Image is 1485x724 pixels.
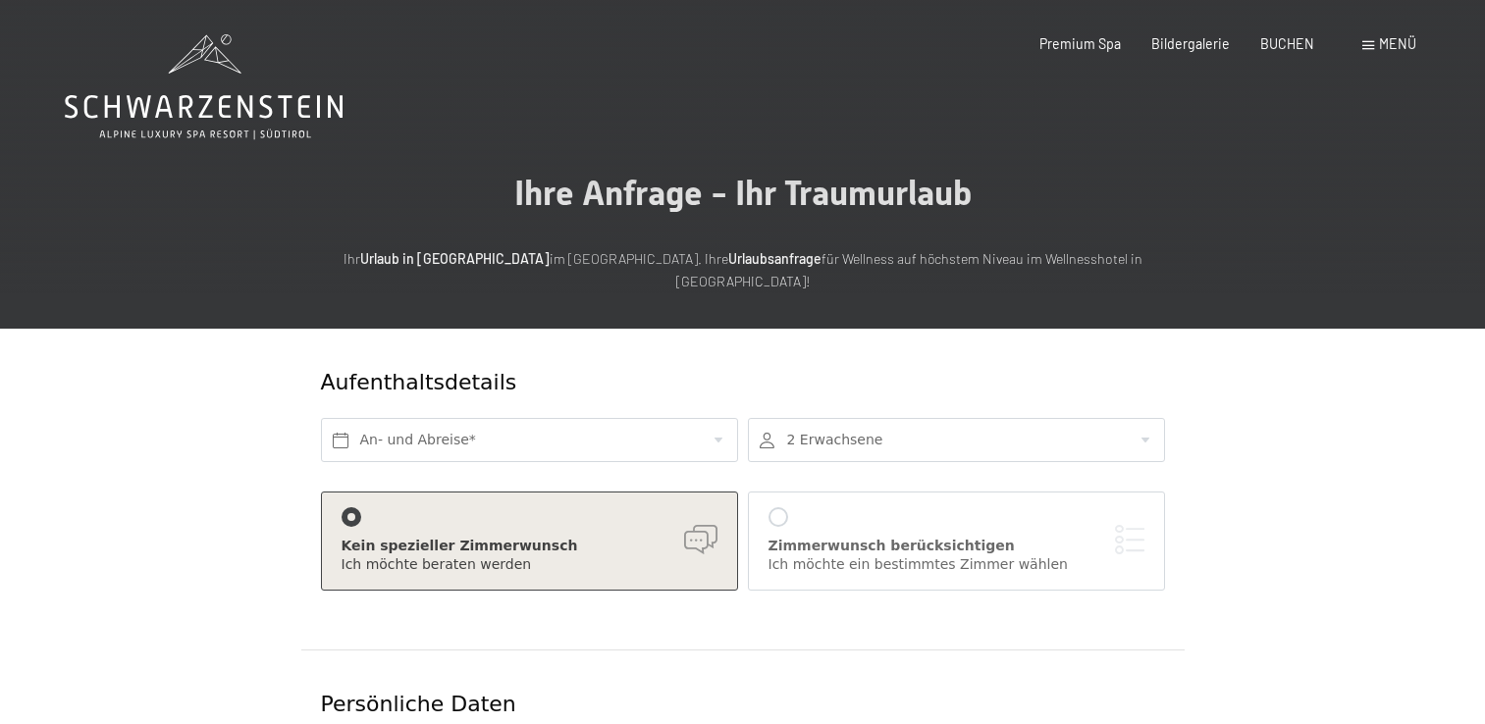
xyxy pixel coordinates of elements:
[321,368,1023,398] div: Aufenthaltsdetails
[342,555,717,575] div: Ich möchte beraten werden
[1260,35,1314,52] a: BUCHEN
[1039,35,1121,52] a: Premium Spa
[514,173,972,213] span: Ihre Anfrage - Ihr Traumurlaub
[311,248,1175,292] p: Ihr im [GEOGRAPHIC_DATA]. Ihre für Wellness auf höchstem Niveau im Wellnesshotel in [GEOGRAPHIC_D...
[360,250,550,267] strong: Urlaub in [GEOGRAPHIC_DATA]
[342,537,717,556] div: Kein spezieller Zimmerwunsch
[1379,35,1416,52] span: Menü
[321,690,1165,720] div: Persönliche Daten
[1151,35,1230,52] a: Bildergalerie
[769,537,1144,556] div: Zimmerwunsch berücksichtigen
[728,250,822,267] strong: Urlaubsanfrage
[769,555,1144,575] div: Ich möchte ein bestimmtes Zimmer wählen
